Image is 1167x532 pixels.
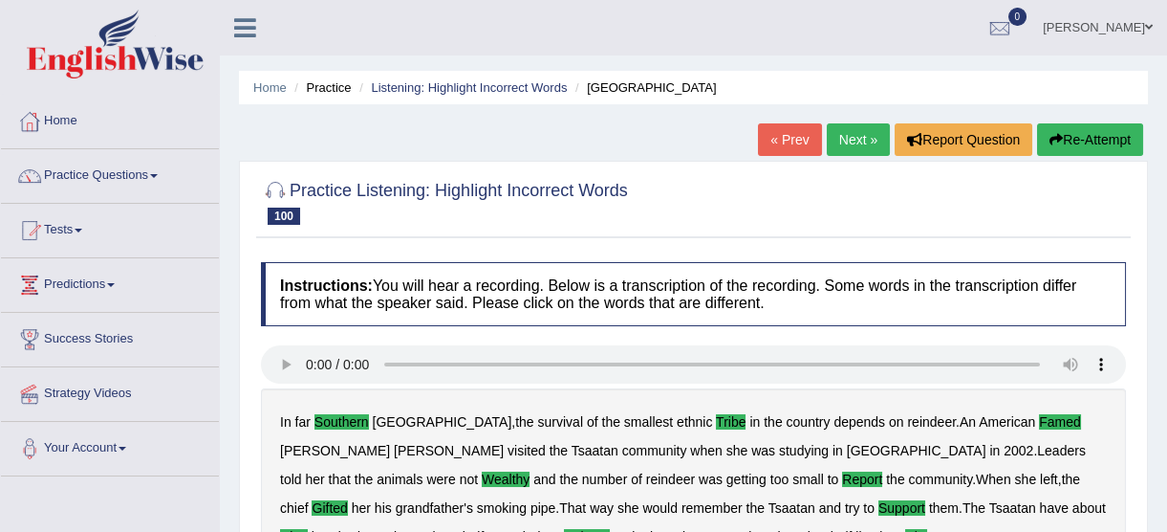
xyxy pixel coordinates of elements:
b: to [828,472,839,487]
b: number [582,472,627,487]
b: depends [833,414,885,430]
b: his [375,500,392,516]
b: Leaders [1037,443,1086,458]
b: country [787,414,831,430]
b: the [746,500,765,516]
a: Home [1,95,219,143]
b: Instructions: [280,277,373,294]
span: 100 [268,208,300,225]
b: [GEOGRAPHIC_DATA] [373,414,512,430]
b: her [305,472,324,487]
b: when [690,443,722,458]
b: studying [779,443,829,458]
b: [GEOGRAPHIC_DATA] [847,443,986,458]
b: tribe [716,414,746,430]
b: way [590,500,614,516]
b: far [295,414,311,430]
b: support [878,500,925,516]
b: wealthy [482,472,529,487]
b: the [1062,472,1080,487]
b: of [631,472,642,487]
b: [PERSON_NAME] [394,443,504,458]
b: An [960,414,976,430]
b: she [617,500,639,516]
a: Listening: Highlight Incorrect Words [371,80,567,95]
b: report [842,472,882,487]
b: animals [377,472,422,487]
b: was [751,443,775,458]
b: community [622,443,687,458]
b: community [909,472,973,487]
b: the [886,472,904,487]
b: not [460,472,478,487]
b: Tsaatan [572,443,618,458]
b: the [559,472,577,487]
a: Your Account [1,422,219,470]
b: The [962,500,985,516]
b: have [1040,500,1069,516]
b: that [329,472,351,487]
b: That [559,500,586,516]
li: [GEOGRAPHIC_DATA] [571,78,717,97]
h2: Practice Listening: Highlight Incorrect Words [261,177,628,225]
b: were [426,472,455,487]
a: Success Stories [1,313,219,361]
a: Tests [1,204,219,252]
b: on [889,414,904,430]
span: 0 [1008,8,1027,26]
b: famed [1039,414,1081,430]
a: Next » [827,123,890,156]
b: visited [508,443,546,458]
b: her [352,500,371,516]
b: 2002 [1004,443,1033,458]
b: Tsaatan [768,500,815,516]
b: When [976,472,1011,487]
h4: You will hear a recording. Below is a transcription of the recording. Some words in the transcrip... [261,262,1126,326]
b: to [863,500,875,516]
li: Practice [290,78,351,97]
b: about [1072,500,1106,516]
b: left [1040,472,1058,487]
b: in [832,443,843,458]
b: in [749,414,760,430]
b: the [764,414,782,430]
b: smoking [477,500,527,516]
a: « Prev [758,123,821,156]
b: survival [538,414,583,430]
b: pipe [530,500,555,516]
b: smallest [624,414,673,430]
b: getting [726,472,767,487]
b: American [979,414,1035,430]
b: of [587,414,598,430]
b: she [726,443,748,458]
b: try [845,500,860,516]
b: and [819,500,841,516]
b: them [929,500,959,516]
b: in [989,443,1000,458]
b: grandfather's [396,500,473,516]
b: the [550,443,568,458]
button: Report Question [895,123,1032,156]
b: [PERSON_NAME] [280,443,390,458]
a: Predictions [1,258,219,306]
a: Strategy Videos [1,367,219,415]
b: southern [314,414,369,430]
b: she [1015,472,1037,487]
b: ethnic [677,414,712,430]
b: In [280,414,292,430]
a: Home [253,80,287,95]
b: told [280,472,302,487]
b: gifted [312,500,347,516]
b: too [770,472,789,487]
b: the [515,414,533,430]
b: small [792,472,824,487]
b: the [355,472,373,487]
b: reindeer [907,414,956,430]
b: was [699,472,723,487]
b: the [601,414,619,430]
b: would [642,500,678,516]
b: reindeer [646,472,695,487]
b: and [533,472,555,487]
button: Re-Attempt [1037,123,1143,156]
b: remember [681,500,743,516]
